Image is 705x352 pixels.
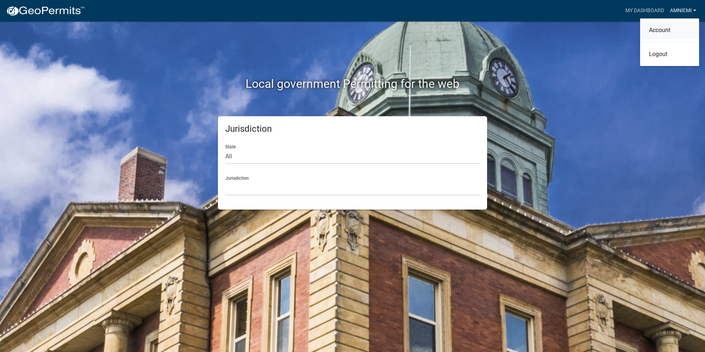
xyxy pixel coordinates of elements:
a: My Dashboard [622,4,667,18]
a: Amniemi [667,4,699,18]
div: Amniemi [640,18,699,66]
a: Logout [640,45,699,63]
a: Account [640,21,699,39]
h2: Local government Permitting for the web [148,77,557,91]
h5: Jurisdiction [225,124,480,134]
